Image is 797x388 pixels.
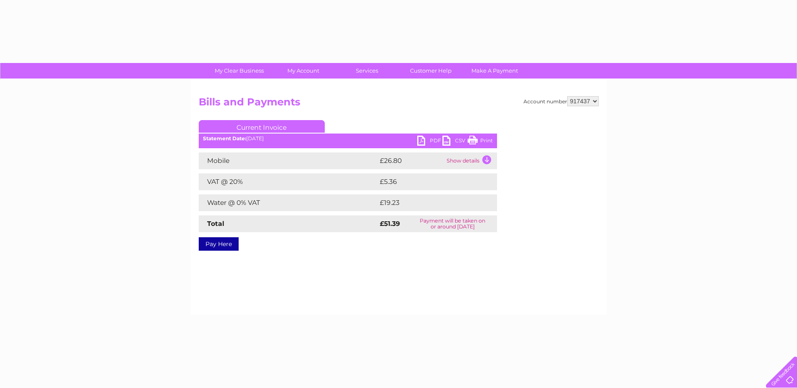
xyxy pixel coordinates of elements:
a: Services [332,63,402,79]
strong: Total [207,220,224,228]
div: [DATE] [199,136,497,142]
div: Account number [523,96,599,106]
td: Water @ 0% VAT [199,194,378,211]
b: Statement Date: [203,135,246,142]
a: My Account [268,63,338,79]
td: £26.80 [378,152,445,169]
strong: £51.39 [380,220,400,228]
td: Show details [445,152,497,169]
h2: Bills and Payments [199,96,599,112]
td: Mobile [199,152,378,169]
a: CSV [442,136,468,148]
a: My Clear Business [205,63,274,79]
td: Payment will be taken on or around [DATE] [408,215,497,232]
td: VAT @ 20% [199,173,378,190]
a: Customer Help [396,63,466,79]
td: £5.36 [378,173,477,190]
a: Current Invoice [199,120,325,133]
a: PDF [417,136,442,148]
a: Pay Here [199,237,239,251]
a: Print [468,136,493,148]
td: £19.23 [378,194,479,211]
a: Make A Payment [460,63,529,79]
